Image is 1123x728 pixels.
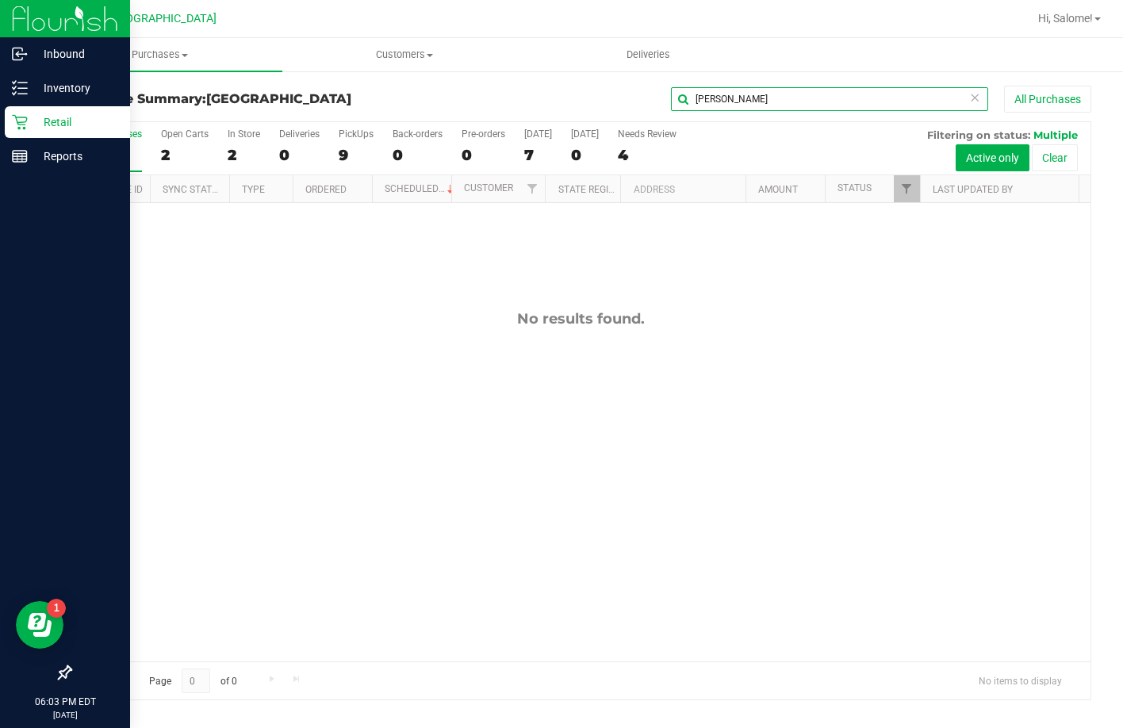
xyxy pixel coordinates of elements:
[894,175,920,202] a: Filter
[161,128,209,140] div: Open Carts
[558,184,642,195] a: State Registry ID
[70,92,410,106] h3: Purchase Summary:
[228,146,260,164] div: 2
[161,146,209,164] div: 2
[38,38,282,71] a: Purchases
[969,87,980,108] span: Clear
[71,310,1090,328] div: No results found.
[393,128,443,140] div: Back-orders
[12,46,28,62] inline-svg: Inbound
[618,146,676,164] div: 4
[524,128,552,140] div: [DATE]
[385,183,457,194] a: Scheduled
[1033,128,1078,141] span: Multiple
[28,113,123,132] p: Retail
[283,48,526,62] span: Customers
[47,599,66,618] iframe: Resource center unread badge
[393,146,443,164] div: 0
[12,148,28,164] inline-svg: Reports
[927,128,1030,141] span: Filtering on status:
[1032,144,1078,171] button: Clear
[7,695,123,709] p: 06:03 PM EDT
[758,184,798,195] a: Amount
[956,144,1029,171] button: Active only
[38,48,282,62] span: Purchases
[524,146,552,164] div: 7
[618,128,676,140] div: Needs Review
[28,147,123,166] p: Reports
[28,79,123,98] p: Inventory
[620,175,745,203] th: Address
[339,146,374,164] div: 9
[671,87,988,111] input: Search Purchase ID, Original ID, State Registry ID or Customer Name...
[279,128,320,140] div: Deliveries
[16,601,63,649] iframe: Resource center
[837,182,872,193] a: Status
[527,38,771,71] a: Deliveries
[28,44,123,63] p: Inbound
[108,12,217,25] span: [GEOGRAPHIC_DATA]
[136,669,250,693] span: Page of 0
[1004,86,1091,113] button: All Purchases
[7,709,123,721] p: [DATE]
[571,128,599,140] div: [DATE]
[242,184,265,195] a: Type
[462,128,505,140] div: Pre-orders
[12,114,28,130] inline-svg: Retail
[282,38,527,71] a: Customers
[12,80,28,96] inline-svg: Inventory
[966,669,1075,692] span: No items to display
[339,128,374,140] div: PickUps
[228,128,260,140] div: In Store
[605,48,692,62] span: Deliveries
[462,146,505,164] div: 0
[933,184,1013,195] a: Last Updated By
[519,175,545,202] a: Filter
[206,91,351,106] span: [GEOGRAPHIC_DATA]
[279,146,320,164] div: 0
[305,184,347,195] a: Ordered
[571,146,599,164] div: 0
[1038,12,1093,25] span: Hi, Salome!
[464,182,513,193] a: Customer
[163,184,224,195] a: Sync Status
